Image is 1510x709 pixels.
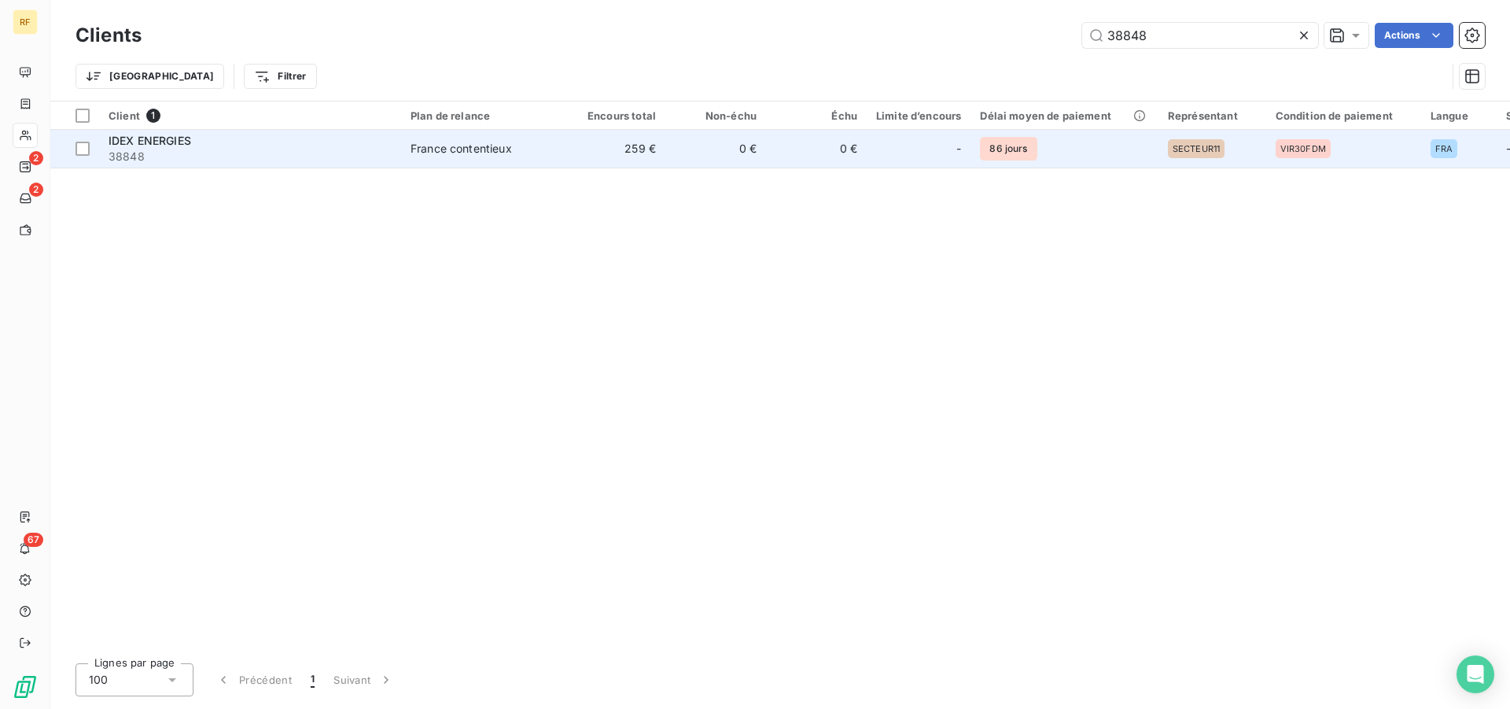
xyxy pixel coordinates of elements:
div: Langue [1431,109,1487,122]
div: France contentieux [411,141,512,157]
button: Filtrer [244,64,316,89]
div: Non-échu [675,109,757,122]
span: Client [109,109,140,122]
span: SECTEUR11 [1173,144,1220,153]
span: - [956,141,961,157]
div: Plan de relance [411,109,555,122]
div: Échu [775,109,857,122]
a: 2 [13,154,37,179]
button: Actions [1375,23,1453,48]
div: RF [13,9,38,35]
div: Délai moyen de paiement [980,109,1148,122]
span: IDEX ENERGIES [109,134,191,147]
span: 100 [89,672,108,688]
span: 1 [146,109,160,123]
h3: Clients [75,21,142,50]
div: Encours total [574,109,656,122]
div: Condition de paiement [1276,109,1412,122]
td: 0 € [766,130,867,168]
span: VIR30FDM [1280,144,1326,153]
button: Précédent [206,663,301,696]
button: [GEOGRAPHIC_DATA] [75,64,224,89]
span: 2 [29,183,43,197]
td: 259 € [565,130,665,168]
div: Open Intercom Messenger [1457,655,1494,693]
span: 1 [311,672,315,688]
span: FRA [1435,144,1453,153]
span: 38848 [109,149,392,164]
div: Limite d’encours [876,109,961,122]
img: Logo LeanPay [13,674,38,700]
button: Suivant [324,663,403,696]
span: 86 jours [980,137,1037,161]
td: 0 € [665,130,766,168]
span: 67 [24,533,43,547]
div: Représentant [1168,109,1257,122]
input: Rechercher [1082,23,1318,48]
button: 1 [301,663,324,696]
a: 2 [13,186,37,211]
span: 2 [29,151,43,165]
